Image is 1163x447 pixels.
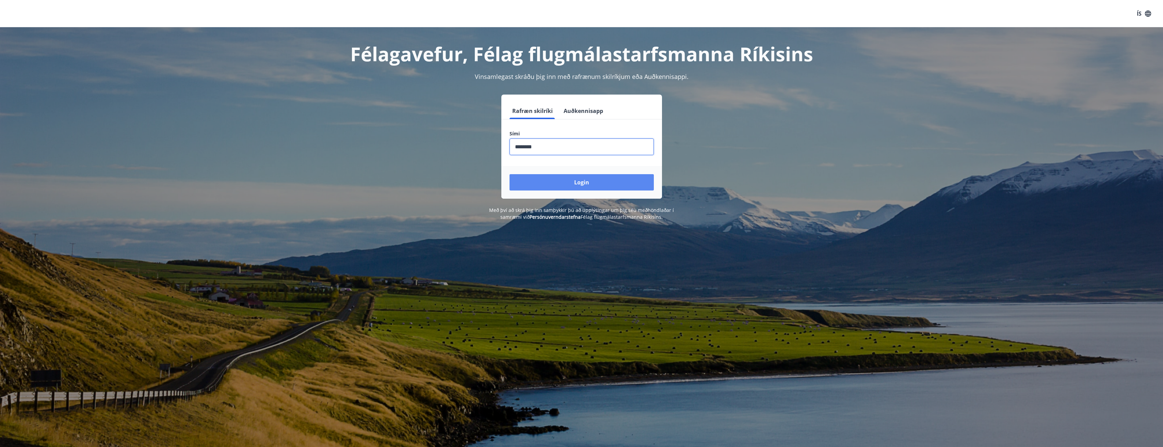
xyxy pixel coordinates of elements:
span: Með því að skrá þig inn samþykkir þú að upplýsingar um þig séu meðhöndlaðar í samræmi við Félag f... [489,207,674,220]
button: Rafræn skilríki [510,103,555,119]
label: Sími [510,130,654,137]
h1: Félagavefur, Félag flugmálastarfsmanna Ríkisins [345,41,819,67]
button: Auðkennisapp [561,103,606,119]
button: Login [510,174,654,191]
a: Persónuverndarstefna [530,214,581,220]
button: ÍS [1133,7,1155,20]
span: Vinsamlegast skráðu þig inn með rafrænum skilríkjum eða Auðkennisappi. [475,72,689,81]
